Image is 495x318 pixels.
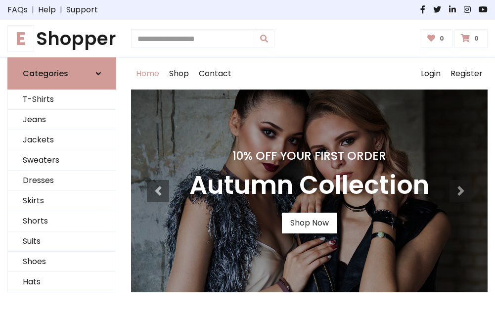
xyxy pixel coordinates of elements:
[8,150,116,171] a: Sweaters
[8,191,116,211] a: Skirts
[7,28,116,49] a: EShopper
[7,4,28,16] a: FAQs
[56,4,66,16] span: |
[7,25,34,52] span: E
[454,29,488,48] a: 0
[8,231,116,252] a: Suits
[66,4,98,16] a: Support
[472,34,481,43] span: 0
[8,211,116,231] a: Shorts
[282,213,337,233] a: Shop Now
[23,69,68,78] h6: Categories
[8,272,116,292] a: Hats
[194,58,236,90] a: Contact
[38,4,56,16] a: Help
[28,4,38,16] span: |
[8,252,116,272] a: Shoes
[189,149,429,163] h4: 10% Off Your First Order
[8,90,116,110] a: T-Shirts
[7,28,116,49] h1: Shopper
[8,130,116,150] a: Jackets
[8,110,116,130] a: Jeans
[437,34,447,43] span: 0
[416,58,446,90] a: Login
[189,171,429,201] h3: Autumn Collection
[164,58,194,90] a: Shop
[446,58,488,90] a: Register
[7,57,116,90] a: Categories
[421,29,453,48] a: 0
[8,171,116,191] a: Dresses
[131,58,164,90] a: Home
